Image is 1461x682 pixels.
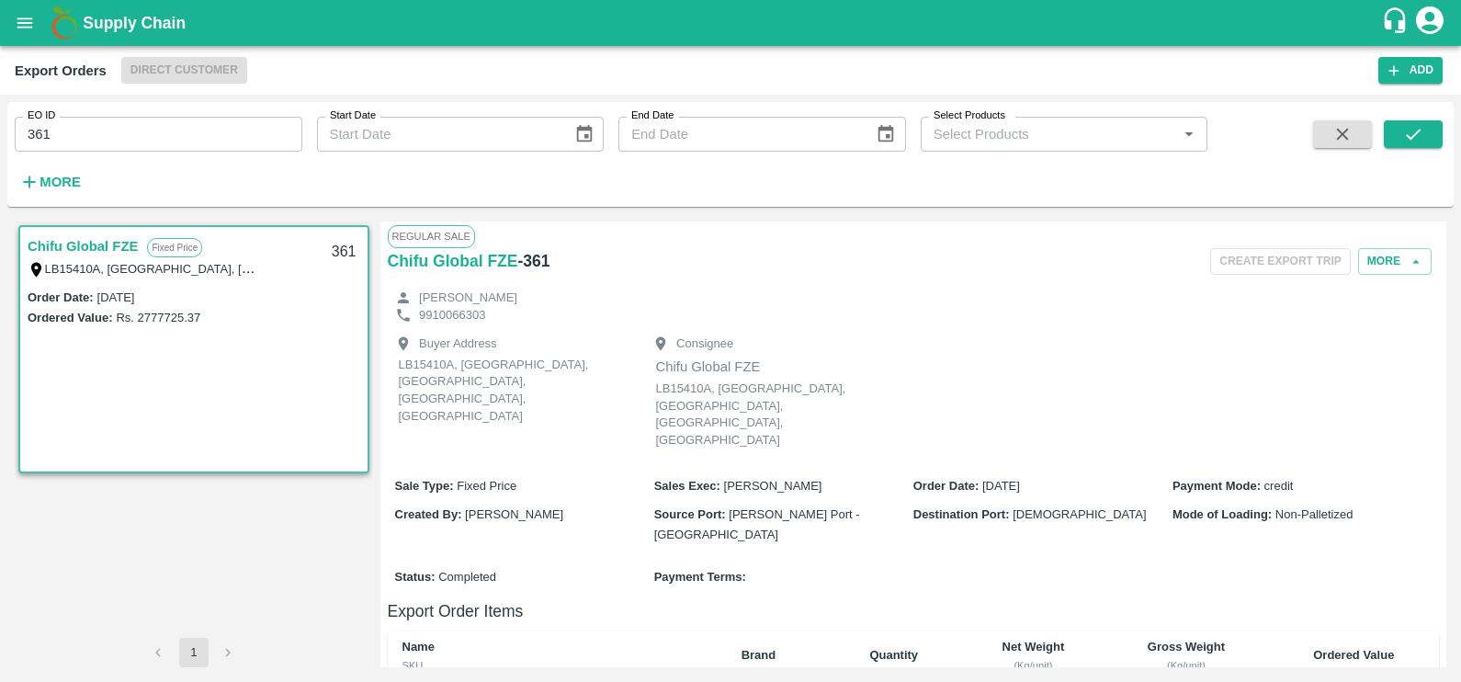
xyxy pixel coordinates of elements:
b: Destination Port : [913,507,1010,521]
h6: - 361 [517,248,549,274]
label: EO ID [28,108,55,123]
div: SKU [402,657,712,674]
div: customer-support [1381,6,1413,40]
button: Choose date [567,117,602,152]
p: [PERSON_NAME] [419,290,517,307]
button: page 1 [179,638,209,667]
p: Buyer Address [419,335,497,353]
b: Created By : [395,507,462,521]
b: Status : [395,570,436,584]
b: Net Weight [1002,640,1065,654]
b: Supply Chain [83,14,186,32]
b: Brand [742,648,776,662]
div: Export Orders [15,59,107,83]
input: Enter EO ID [15,117,302,152]
b: Source Port : [654,507,726,521]
p: Consignee [676,335,733,353]
button: Open [1177,122,1201,146]
span: Completed [438,570,496,584]
a: Chifu Global FZE [28,234,138,258]
b: Order Date : [913,479,980,493]
div: account of current user [1413,4,1446,42]
label: Start Date [330,108,376,123]
strong: More [40,175,81,189]
span: Non-Palletized [1275,507,1353,521]
button: Add [1378,57,1443,84]
input: Select Products [926,122,1172,146]
b: Sale Type : [395,479,454,493]
span: Fixed Price [457,479,516,493]
label: Rs. 2777725.37 [116,311,200,324]
label: [DATE] [97,290,135,304]
button: Choose date [868,117,903,152]
b: Mode of Loading : [1172,507,1272,521]
span: [PERSON_NAME] [465,507,563,521]
p: LB15410A, [GEOGRAPHIC_DATA], [GEOGRAPHIC_DATA], [GEOGRAPHIC_DATA], [GEOGRAPHIC_DATA] [399,357,619,425]
b: Payment Terms : [654,570,746,584]
label: LB15410A, [GEOGRAPHIC_DATA], [GEOGRAPHIC_DATA], [GEOGRAPHIC_DATA], [GEOGRAPHIC_DATA] [45,261,625,276]
nav: pagination navigation [142,638,246,667]
b: Ordered Value [1313,648,1394,662]
span: [PERSON_NAME] Port - [GEOGRAPHIC_DATA] [654,507,860,541]
button: open drawer [4,2,46,44]
span: [PERSON_NAME] [724,479,822,493]
b: Sales Exec : [654,479,720,493]
div: (Kg/unit) [978,657,1090,674]
b: Payment Mode : [1172,479,1261,493]
b: Name [402,640,435,654]
label: Select Products [934,108,1005,123]
span: [DATE] [982,479,1020,493]
button: More [1358,248,1432,275]
span: [DEMOGRAPHIC_DATA] [1013,507,1146,521]
p: Fixed Price [147,238,202,257]
div: (Kg/unit) [1118,657,1253,674]
a: Supply Chain [83,10,1381,36]
button: More [15,166,85,198]
input: End Date [618,117,861,152]
h6: Export Order Items [388,598,1440,624]
label: Ordered Value: [28,311,112,324]
b: Quantity [869,648,918,662]
img: logo [46,5,83,41]
div: 361 [321,231,368,274]
p: Chifu Global FZE [656,357,877,377]
p: LB15410A, [GEOGRAPHIC_DATA], [GEOGRAPHIC_DATA], [GEOGRAPHIC_DATA], [GEOGRAPHIC_DATA] [656,381,877,449]
a: Chifu Global FZE [388,248,518,274]
span: Regular Sale [388,225,475,247]
span: credit [1264,479,1294,493]
label: Order Date : [28,290,94,304]
label: End Date [631,108,674,123]
b: Gross Weight [1148,640,1225,654]
p: 9910066303 [419,307,485,324]
input: Start Date [317,117,560,152]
